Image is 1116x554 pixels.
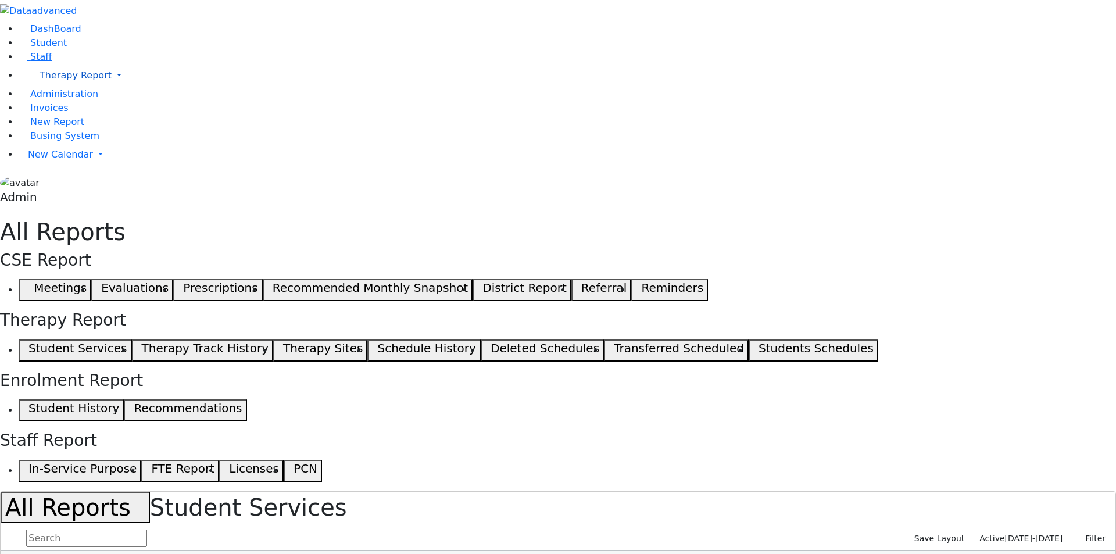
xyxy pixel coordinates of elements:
button: Licenses [219,460,284,482]
button: Meetings [19,279,91,301]
h5: Evaluations [101,281,169,295]
h5: Meetings [34,281,87,295]
span: Staff [30,51,52,62]
button: All Reports [1,492,150,523]
a: Therapy Report [19,64,1116,87]
button: Students Schedules [749,339,878,362]
span: Invoices [30,102,69,113]
button: District Report [473,279,571,301]
h5: Student Services [28,341,127,355]
h5: FTE Report [151,462,214,476]
a: New Calendar [19,143,1116,166]
h5: In-Service Purpose [28,462,137,476]
button: Reminders [631,279,708,301]
h5: Recommended Monthly Snapshot [273,281,468,295]
button: Referral [571,279,632,301]
button: Therapy Sites [273,339,367,362]
button: FTE Report [141,460,219,482]
button: Recommended Monthly Snapshot [263,279,473,301]
h5: Reminders [641,281,703,295]
h5: Deleted Schedules [491,341,599,355]
button: Evaluations [91,279,173,301]
a: Administration [19,88,98,99]
span: Active [979,534,1004,543]
span: DashBoard [30,23,81,34]
span: Administration [30,88,98,99]
span: [DATE]-[DATE] [1005,534,1063,543]
a: New Report [19,116,84,127]
h1: Student Services [1,492,1115,523]
button: Therapy Track History [132,339,273,362]
button: Deleted Schedules [481,339,604,362]
h5: Licenses [229,462,279,476]
span: New Calendar [28,149,93,160]
h5: District Report [482,281,567,295]
span: Student [30,37,67,48]
button: Transferred Scheduled [604,339,749,362]
button: PCN [284,460,322,482]
h5: Transferred Scheduled [614,341,744,355]
a: Busing System [19,130,99,141]
h5: Prescriptions [183,281,257,295]
input: Search [26,530,147,547]
a: Staff [19,51,52,62]
button: Prescriptions [173,279,262,301]
a: Student [19,37,67,48]
h5: PCN [294,462,317,476]
button: Filter [1070,530,1111,548]
h5: Students Schedules [759,341,874,355]
span: New Report [30,116,84,127]
a: DashBoard [19,23,81,34]
h5: Student History [28,401,119,415]
button: Student History [19,399,124,421]
h5: Referral [581,281,627,295]
h5: Therapy Track History [142,341,269,355]
span: Therapy Report [40,70,112,81]
button: Schedule History [367,339,480,362]
h5: Recommendations [134,401,242,415]
h5: Therapy Sites [283,341,363,355]
button: Student Services [19,339,132,362]
button: Recommendations [124,399,246,421]
button: Save Layout [909,530,970,548]
span: Busing System [30,130,99,141]
h5: Schedule History [378,341,476,355]
button: In-Service Purpose [19,460,141,482]
a: Invoices [19,102,69,113]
